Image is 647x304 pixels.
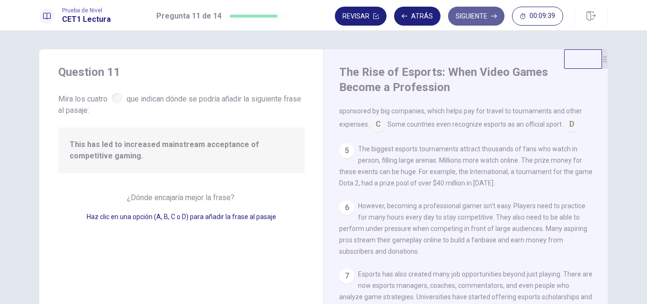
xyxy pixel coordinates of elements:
[387,120,563,128] span: Some countries even recognize esports as an official sport.
[339,200,354,215] div: 6
[58,91,305,116] span: Mira los cuatro que indican dónde se podría añadir la siguiente frase al pasaje:
[58,64,305,80] h4: Question 11
[339,96,582,128] span: Many teams are sponsored by big companies, which helps pay for travel to tournaments and other ex...
[370,117,386,132] span: C
[339,145,593,187] span: The biggest esports tournaments attract thousands of fans who watch in person, filling large aren...
[564,117,579,132] span: D
[62,14,111,25] h1: CET1 Lectura
[62,7,111,14] span: Prueba de Nivel
[339,64,590,95] h4: The Rise of Esports: When Video Games Become a Profession
[512,7,563,26] button: 00:09:39
[448,7,504,26] button: Siguiente
[530,12,555,20] span: 00:09:39
[339,202,587,255] span: However, becoming a professional gamer isn't easy. Players need to practice for many hours every ...
[335,7,386,26] button: Revisar
[70,139,293,162] span: This has led to increased mainstream acceptance of competitive gaming.
[127,193,236,202] span: ¿Dónde encajaría mejor la frase?
[394,7,440,26] button: Atrás
[156,10,222,22] h1: Pregunta 11 de 14
[87,213,276,221] span: Haz clic en una opción (A, B, C o D) para añadir la frase al pasaje
[339,268,354,284] div: 7
[339,143,354,158] div: 5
